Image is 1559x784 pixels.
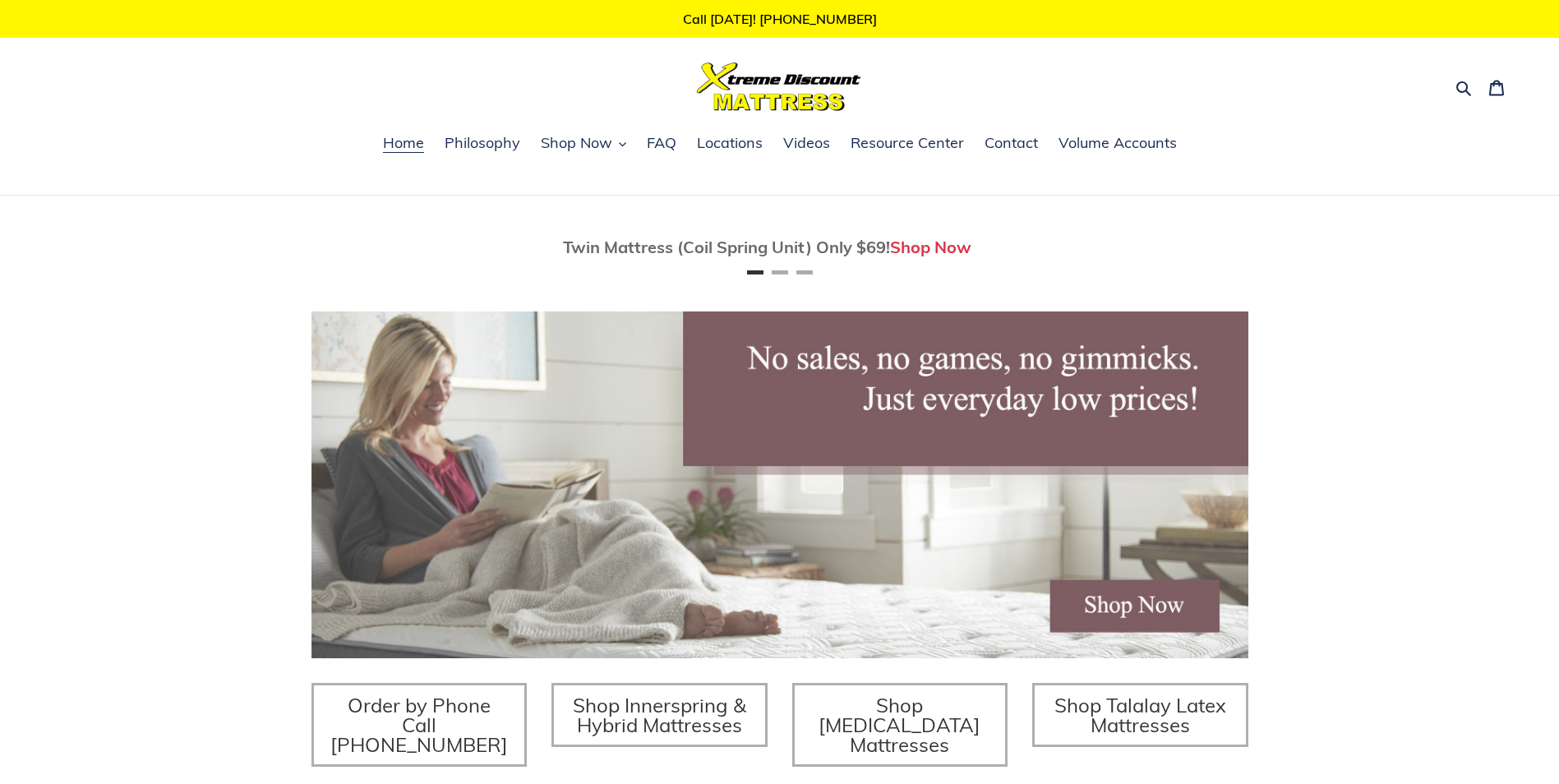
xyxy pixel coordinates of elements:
img: herobannermay2022-1652879215306_1200x.jpg [311,311,1248,658]
a: Shop Now [890,237,971,257]
a: Shop Talalay Latex Mattresses [1032,683,1248,747]
span: Resource Center [851,133,964,153]
span: Twin Mattress (Coil Spring Unit) Only $69! [563,237,890,257]
img: Xtreme Discount Mattress [697,62,861,111]
a: Contact [976,131,1046,156]
button: Page 3 [796,270,813,274]
a: Resource Center [842,131,972,156]
span: Shop Now [541,133,612,153]
a: Videos [775,131,838,156]
a: Order by Phone Call [PHONE_NUMBER] [311,683,528,767]
span: Shop Talalay Latex Mattresses [1054,693,1226,737]
button: Shop Now [533,131,634,156]
span: Volume Accounts [1059,133,1177,153]
a: Shop Innerspring & Hybrid Mattresses [551,683,768,747]
span: Philosophy [445,133,520,153]
span: Shop Innerspring & Hybrid Mattresses [573,693,746,737]
a: Home [375,131,432,156]
span: Order by Phone Call [PHONE_NUMBER] [330,693,508,757]
span: Videos [783,133,830,153]
a: Locations [689,131,771,156]
span: FAQ [647,133,676,153]
span: Shop [MEDICAL_DATA] Mattresses [819,693,980,757]
a: Volume Accounts [1050,131,1185,156]
a: Shop [MEDICAL_DATA] Mattresses [792,683,1008,767]
span: Locations [697,133,763,153]
a: FAQ [639,131,685,156]
span: Contact [985,133,1038,153]
a: Philosophy [436,131,528,156]
span: Home [383,133,424,153]
button: Page 2 [772,270,788,274]
button: Page 1 [747,270,763,274]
